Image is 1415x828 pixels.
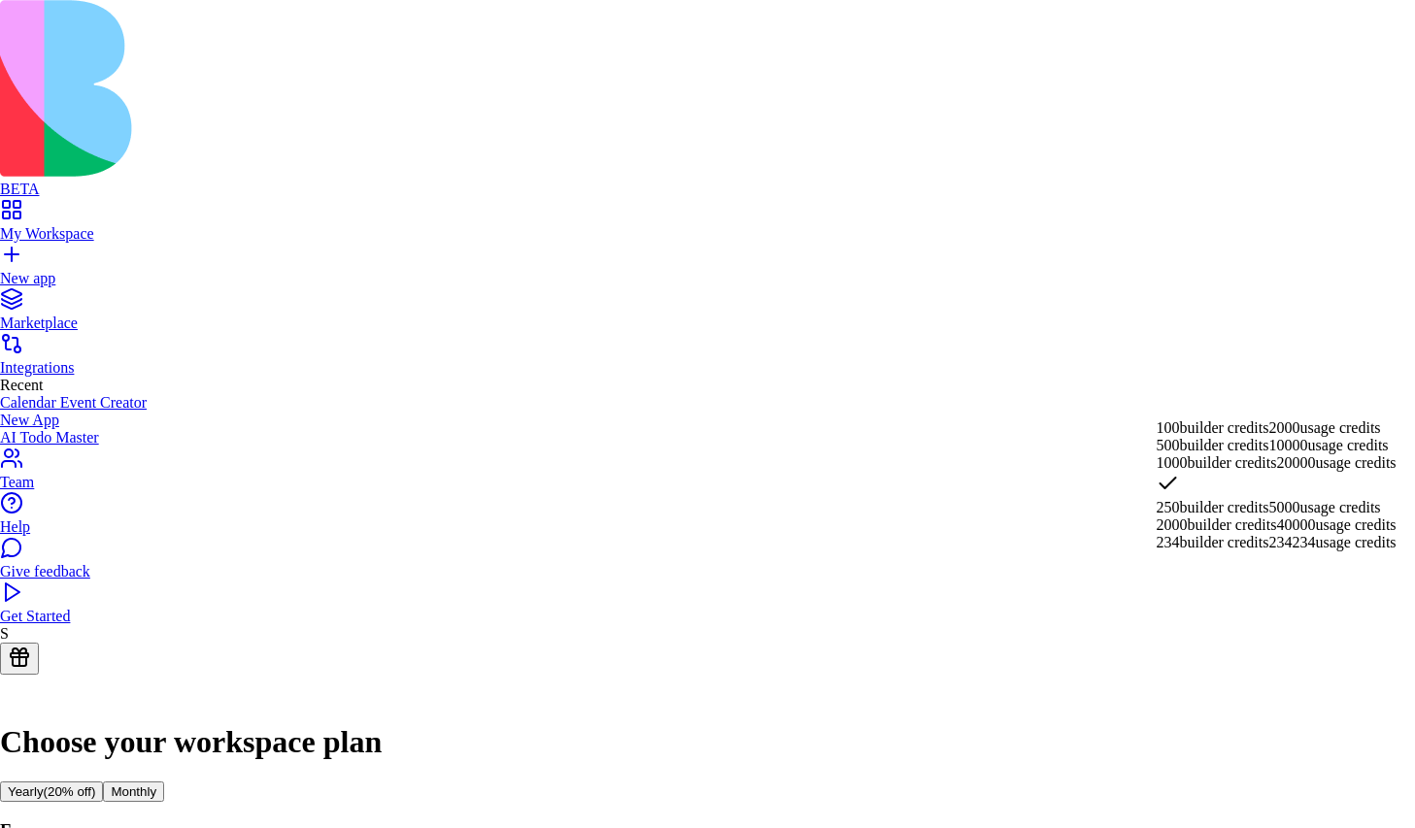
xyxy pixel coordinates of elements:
span: 5000 usage credits [1268,499,1380,515]
span: 234234 usage credits [1268,534,1396,550]
span: 10000 usage credits [1268,437,1388,453]
span: 234 builder credits [1157,534,1269,550]
span: 20000 usage credits [1276,454,1396,471]
span: 250 builder credits [1157,499,1269,515]
span: 500 builder credits [1157,437,1269,453]
span: 100 builder credits [1157,419,1269,436]
span: 2000 builder credits [1157,516,1277,533]
span: 1000 builder credits [1157,454,1277,471]
span: 2000 usage credits [1268,419,1380,436]
span: 40000 usage credits [1276,516,1396,533]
